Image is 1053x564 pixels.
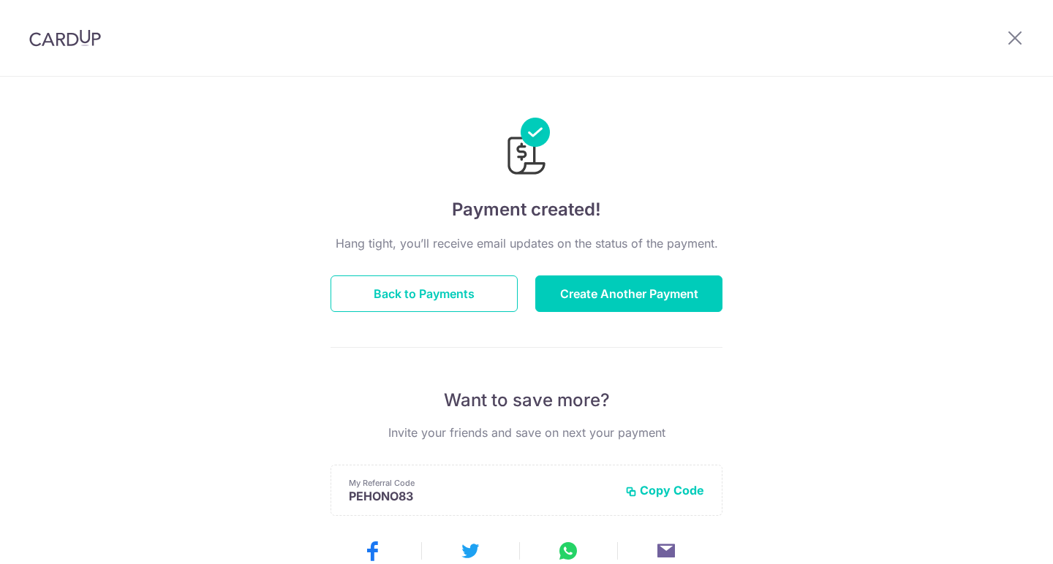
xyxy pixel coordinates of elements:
img: CardUp [29,29,101,47]
p: Invite your friends and save on next your payment [331,424,722,441]
h4: Payment created! [331,197,722,223]
p: PEHONO83 [349,489,614,503]
p: Want to save more? [331,389,722,412]
p: My Referral Code [349,477,614,489]
button: Copy Code [625,483,704,498]
button: Create Another Payment [535,275,722,312]
img: Payments [503,118,550,179]
button: Back to Payments [331,275,518,312]
p: Hang tight, you’ll receive email updates on the status of the payment. [331,235,722,252]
